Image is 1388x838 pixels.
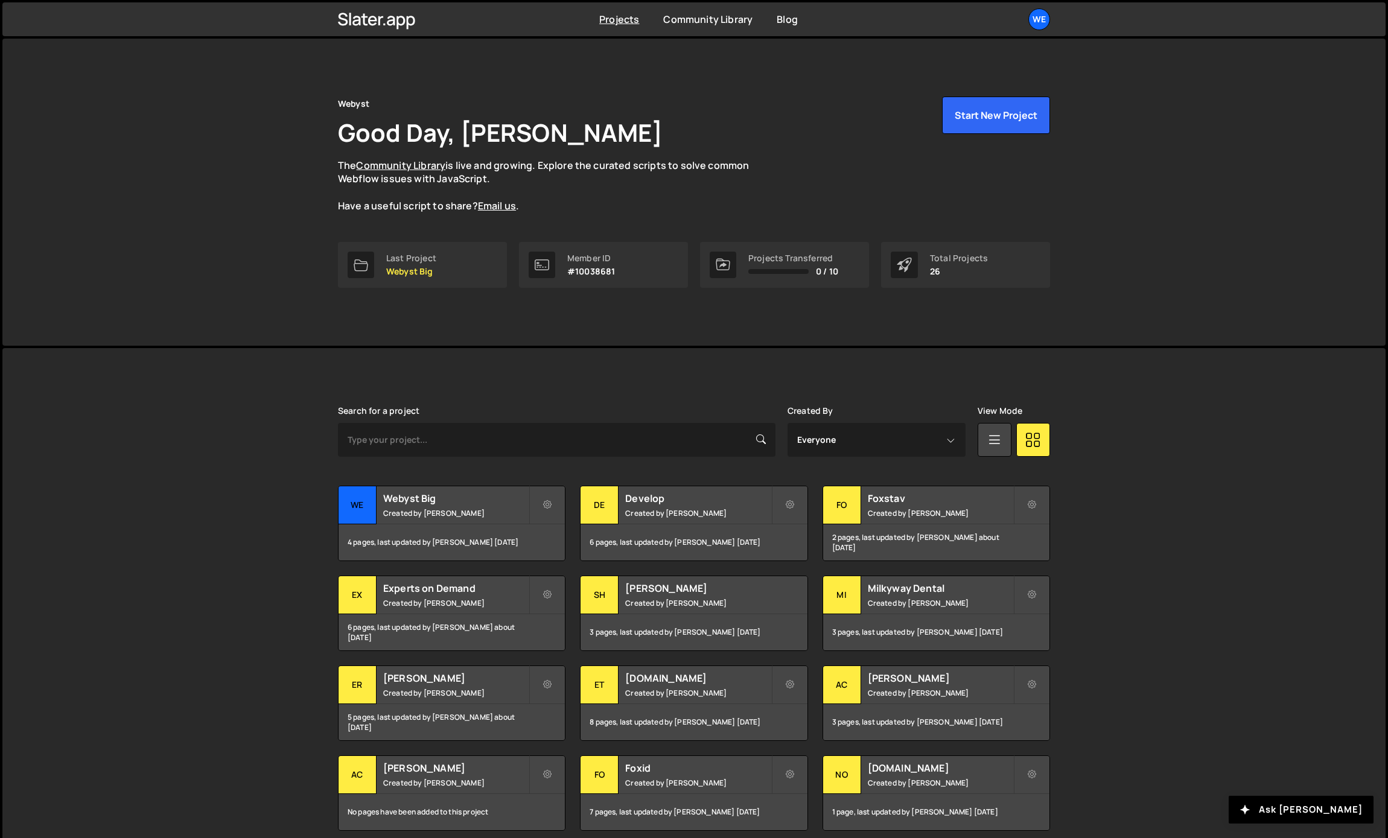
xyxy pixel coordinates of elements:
[868,688,1013,698] small: Created by [PERSON_NAME]
[356,159,445,172] a: Community Library
[625,492,771,505] h2: Develop
[581,704,807,740] div: 8 pages, last updated by [PERSON_NAME] [DATE]
[625,688,771,698] small: Created by [PERSON_NAME]
[823,486,861,524] div: Fo
[823,524,1049,560] div: 2 pages, last updated by [PERSON_NAME] about [DATE]
[339,666,377,704] div: Er
[339,576,377,614] div: Ex
[383,598,529,608] small: Created by [PERSON_NAME]
[942,97,1050,134] button: Start New Project
[823,755,1050,831] a: no [DOMAIN_NAME] Created by [PERSON_NAME] 1 page, last updated by [PERSON_NAME] [DATE]
[580,665,807,741] a: et [DOMAIN_NAME] Created by [PERSON_NAME] 8 pages, last updated by [PERSON_NAME] [DATE]
[339,756,377,794] div: Ac
[581,794,807,830] div: 7 pages, last updated by [PERSON_NAME] [DATE]
[625,582,771,595] h2: [PERSON_NAME]
[338,423,775,457] input: Type your project...
[625,671,771,685] h2: [DOMAIN_NAME]
[625,508,771,518] small: Created by [PERSON_NAME]
[338,97,369,111] div: Webyst
[383,671,529,685] h2: [PERSON_NAME]
[868,598,1013,608] small: Created by [PERSON_NAME]
[823,704,1049,740] div: 3 pages, last updated by [PERSON_NAME] [DATE]
[868,671,1013,685] h2: [PERSON_NAME]
[338,576,565,651] a: Ex Experts on Demand Created by [PERSON_NAME] 6 pages, last updated by [PERSON_NAME] about [DATE]
[599,13,639,26] a: Projects
[978,406,1022,416] label: View Mode
[383,688,529,698] small: Created by [PERSON_NAME]
[338,159,772,213] p: The is live and growing. Explore the curated scripts to solve common Webflow issues with JavaScri...
[868,508,1013,518] small: Created by [PERSON_NAME]
[625,778,771,788] small: Created by [PERSON_NAME]
[580,755,807,831] a: Fo Foxid Created by [PERSON_NAME] 7 pages, last updated by [PERSON_NAME] [DATE]
[338,406,419,416] label: Search for a project
[339,704,565,740] div: 5 pages, last updated by [PERSON_NAME] about [DATE]
[478,199,516,212] a: Email us
[1229,796,1374,824] button: Ask [PERSON_NAME]
[823,614,1049,650] div: 3 pages, last updated by [PERSON_NAME] [DATE]
[581,614,807,650] div: 3 pages, last updated by [PERSON_NAME] [DATE]
[338,665,565,741] a: Er [PERSON_NAME] Created by [PERSON_NAME] 5 pages, last updated by [PERSON_NAME] about [DATE]
[338,242,507,288] a: Last Project Webyst Big
[823,756,861,794] div: no
[663,13,753,26] a: Community Library
[823,794,1049,830] div: 1 page, last updated by [PERSON_NAME] [DATE]
[868,492,1013,505] h2: Foxstav
[386,253,436,263] div: Last Project
[1028,8,1050,30] a: We
[868,778,1013,788] small: Created by [PERSON_NAME]
[383,761,529,775] h2: [PERSON_NAME]
[339,794,565,830] div: No pages have been added to this project
[383,778,529,788] small: Created by [PERSON_NAME]
[383,508,529,518] small: Created by [PERSON_NAME]
[823,486,1050,561] a: Fo Foxstav Created by [PERSON_NAME] 2 pages, last updated by [PERSON_NAME] about [DATE]
[383,492,529,505] h2: Webyst Big
[625,598,771,608] small: Created by [PERSON_NAME]
[339,486,377,524] div: We
[788,406,833,416] label: Created By
[338,755,565,831] a: Ac [PERSON_NAME] Created by [PERSON_NAME] No pages have been added to this project
[823,576,861,614] div: Mi
[581,486,619,524] div: De
[580,486,807,561] a: De Develop Created by [PERSON_NAME] 6 pages, last updated by [PERSON_NAME] [DATE]
[338,486,565,561] a: We Webyst Big Created by [PERSON_NAME] 4 pages, last updated by [PERSON_NAME] [DATE]
[823,576,1050,651] a: Mi Milkyway Dental Created by [PERSON_NAME] 3 pages, last updated by [PERSON_NAME] [DATE]
[581,756,619,794] div: Fo
[823,665,1050,741] a: Ac [PERSON_NAME] Created by [PERSON_NAME] 3 pages, last updated by [PERSON_NAME] [DATE]
[581,524,807,560] div: 6 pages, last updated by [PERSON_NAME] [DATE]
[823,666,861,704] div: Ac
[930,267,988,276] p: 26
[339,524,565,560] div: 4 pages, last updated by [PERSON_NAME] [DATE]
[386,267,436,276] p: Webyst Big
[567,253,615,263] div: Member ID
[581,666,619,704] div: et
[625,761,771,775] h2: Foxid
[580,576,807,651] a: Sh [PERSON_NAME] Created by [PERSON_NAME] 3 pages, last updated by [PERSON_NAME] [DATE]
[816,267,838,276] span: 0 / 10
[338,116,663,149] h1: Good Day, [PERSON_NAME]
[868,582,1013,595] h2: Milkyway Dental
[868,761,1013,775] h2: [DOMAIN_NAME]
[567,267,615,276] p: #10038681
[930,253,988,263] div: Total Projects
[748,253,838,263] div: Projects Transferred
[581,576,619,614] div: Sh
[339,614,565,650] div: 6 pages, last updated by [PERSON_NAME] about [DATE]
[383,582,529,595] h2: Experts on Demand
[777,13,798,26] a: Blog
